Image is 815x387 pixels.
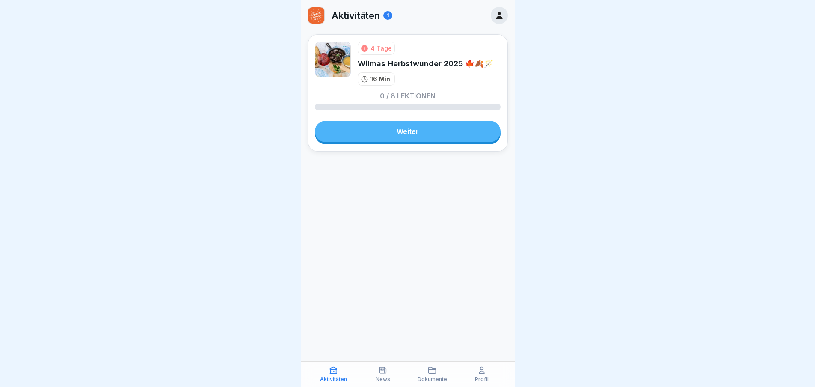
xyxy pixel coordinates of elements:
img: hyd4fwiyd0kscnnk0oqga2v1.png [308,7,324,24]
p: 0 / 8 Lektionen [380,92,436,99]
p: Profil [475,376,489,382]
a: Weiter [315,121,501,142]
div: 4 Tage [370,44,392,53]
div: Wilmas Herbstwunder 2025 🍁🍂🪄 [358,58,493,69]
img: v746e0paqtf9obk4lsso3w1h.png [315,42,351,77]
p: Aktivitäten [320,376,347,382]
p: Dokumente [418,376,447,382]
p: News [376,376,390,382]
div: 1 [383,11,392,20]
p: Aktivitäten [332,10,380,21]
p: 16 Min. [370,74,392,83]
